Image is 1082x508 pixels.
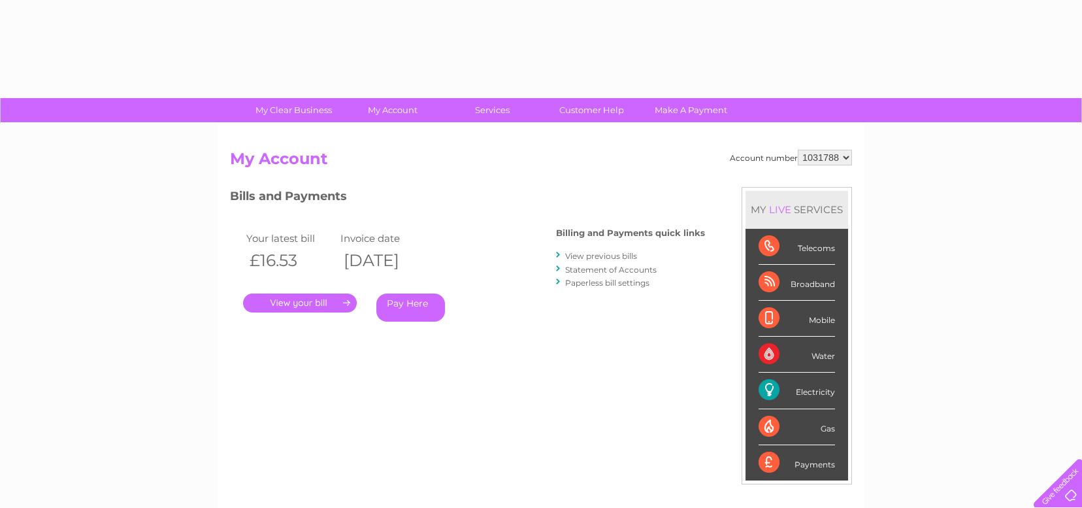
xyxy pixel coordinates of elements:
div: LIVE [766,203,794,216]
div: Gas [759,409,835,445]
a: . [243,294,357,313]
div: Electricity [759,373,835,409]
h4: Billing and Payments quick links [556,228,705,238]
div: Account number [730,150,852,165]
a: My Account [339,98,447,122]
div: MY SERVICES [746,191,848,228]
div: Telecoms [759,229,835,265]
a: Customer Help [538,98,646,122]
a: Make A Payment [637,98,745,122]
h3: Bills and Payments [230,187,705,210]
div: Mobile [759,301,835,337]
a: View previous bills [565,251,637,261]
div: Broadband [759,265,835,301]
a: My Clear Business [240,98,348,122]
h2: My Account [230,150,852,175]
a: Services [438,98,546,122]
a: Paperless bill settings [565,278,649,288]
a: Pay Here [376,294,445,322]
a: Statement of Accounts [565,265,657,275]
th: [DATE] [337,247,431,274]
th: £16.53 [243,247,337,274]
div: Payments [759,445,835,481]
td: Your latest bill [243,229,337,247]
td: Invoice date [337,229,431,247]
div: Water [759,337,835,373]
